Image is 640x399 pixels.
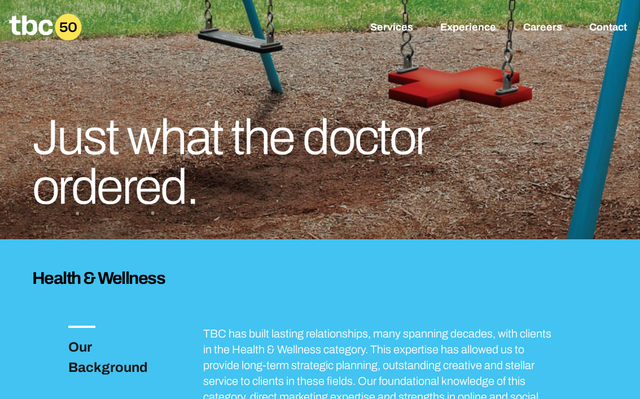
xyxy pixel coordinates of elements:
a: Services [370,21,413,35]
h3: Health & Wellness [32,266,608,290]
a: Experience [440,21,496,35]
a: Contact [589,21,627,35]
a: Homepage [9,14,82,41]
h3: Our Background [68,337,176,378]
h1: Just what the doctor ordered. [32,113,466,212]
a: Careers [523,21,562,35]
